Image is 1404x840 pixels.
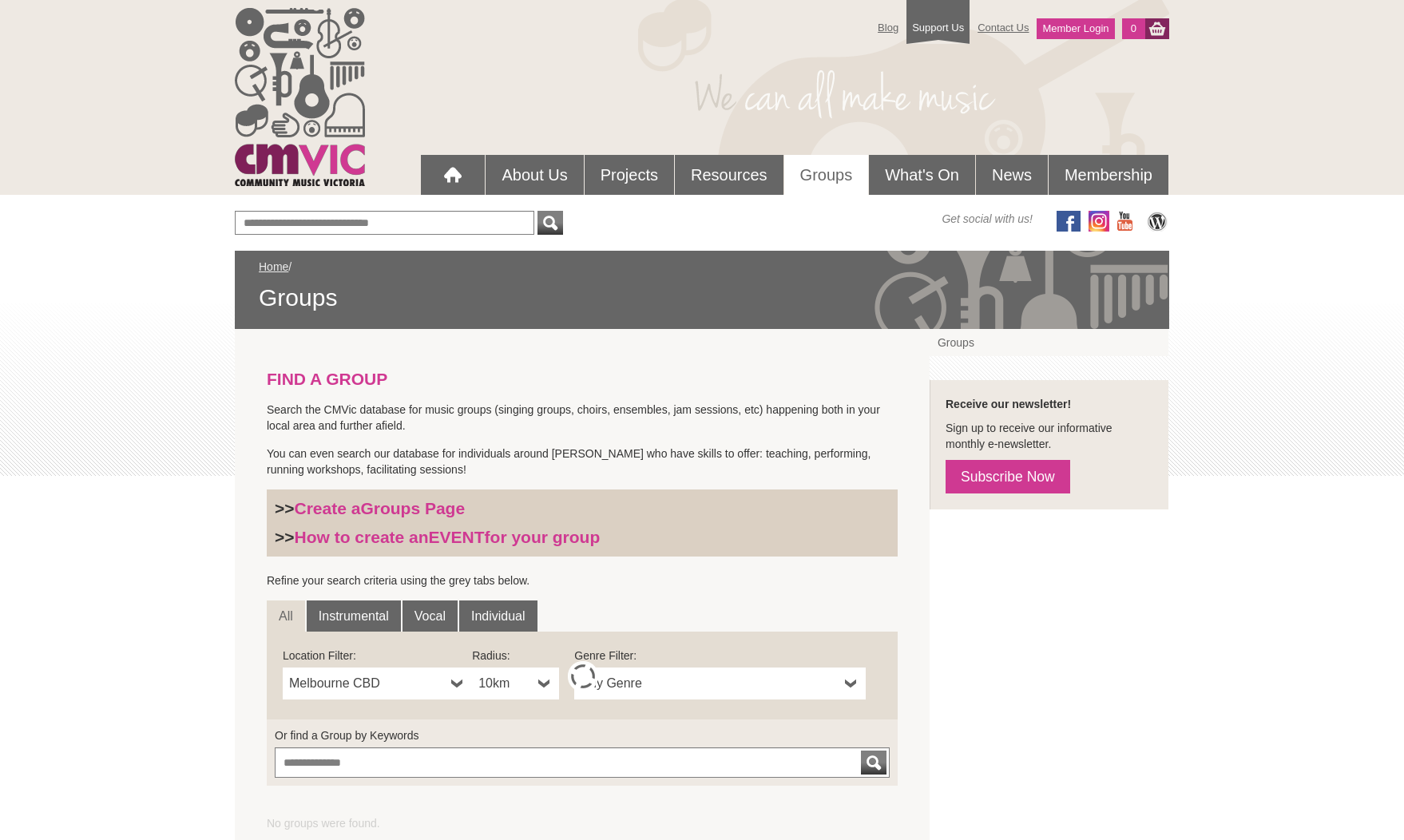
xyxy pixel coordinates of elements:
[870,14,906,42] a: Blog
[946,420,1152,452] p: Sign up to receive our informative monthly e-newsletter.
[472,668,559,699] a: 10km
[1037,18,1114,39] a: Member Login
[275,727,890,743] label: Or find a Group by Keywords
[942,211,1033,227] span: Get social with us!
[283,648,472,664] label: Location Filter:
[267,402,898,434] p: Search the CMVic database for music groups (singing groups, choirs, ensembles, jam sessions, etc)...
[267,573,898,588] p: Refine your search criteria using the grey tabs below.
[289,674,445,693] span: Melbourne CBD
[295,499,466,517] a: Create aGroups Page
[1049,155,1168,195] a: Membership
[360,499,465,517] strong: Groups Page
[946,460,1070,493] a: Subscribe Now
[970,14,1037,42] a: Contact Us
[267,600,305,632] a: All
[930,329,1168,356] a: Groups
[574,668,866,699] a: Any Genre
[403,600,458,632] a: Vocal
[259,259,1145,313] div: /
[675,155,783,195] a: Resources
[574,648,866,664] label: Genre Filter:
[1145,211,1169,232] img: CMVic Blog
[472,648,559,664] label: Radius:
[581,674,839,693] span: Any Genre
[486,155,583,195] a: About Us
[295,528,601,546] a: How to create anEVENTfor your group
[976,155,1048,195] a: News
[259,260,288,273] a: Home
[1089,211,1109,232] img: icon-instagram.png
[429,528,485,546] strong: EVENT
[869,155,975,195] a: What's On
[478,674,532,693] span: 10km
[275,498,890,519] h3: >>
[585,155,674,195] a: Projects
[307,600,401,632] a: Instrumental
[267,815,898,831] ul: No groups were found.
[267,446,898,477] p: You can even search our database for individuals around [PERSON_NAME] who have skills to offer: t...
[946,398,1071,410] strong: Receive our newsletter!
[235,8,365,186] img: cmvic_logo.png
[459,600,537,632] a: Individual
[1122,18,1145,39] a: 0
[784,155,869,195] a: Groups
[259,283,1145,313] span: Groups
[275,527,890,548] h3: >>
[267,370,387,388] strong: FIND A GROUP
[283,668,472,699] a: Melbourne CBD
